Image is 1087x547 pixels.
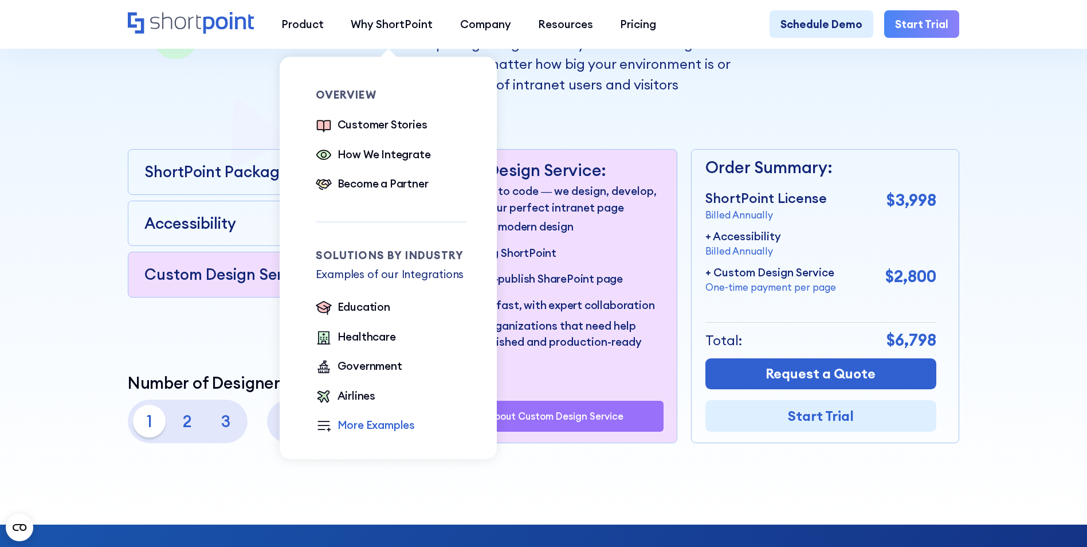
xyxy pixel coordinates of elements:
[316,250,467,261] div: Solutions by Industry
[338,417,415,433] div: More Examples
[316,89,467,100] div: Overview
[128,373,313,393] a: Number of Designers
[770,10,873,37] a: Schedule Demo
[445,271,623,288] p: Ready-to-publish SharePoint page
[881,414,1087,547] iframe: Chat Widget
[338,299,390,315] div: Education
[144,161,288,183] p: ShortPoint Package
[316,116,427,135] a: Customer Stories
[338,116,427,132] div: Customer Stories
[423,161,664,180] p: Custom Design Service:
[460,16,511,32] div: Company
[6,514,33,541] button: Open CMP widget
[705,264,836,280] p: + Custom Design Service
[705,280,836,295] p: One-time payment per page
[445,218,573,236] p: Beautiful, modern design
[316,388,375,407] a: Airlines
[423,318,664,366] p: Perfect for organizations that need help creating a polished and production-ready page.
[705,358,936,390] a: Request a Quote
[144,212,236,235] p: Accessibility
[128,12,254,36] a: Home
[144,264,312,284] p: Custom Design Service
[316,266,467,282] p: Examples of our Integrations
[446,10,524,37] a: Company
[463,411,623,421] a: More about Custom Design Service
[268,10,337,37] a: Product
[620,16,656,32] div: Pricing
[338,388,375,404] div: Airlines
[133,405,166,437] p: 1
[884,10,959,37] a: Start Trial
[705,188,827,209] p: ShortPoint License
[705,155,936,180] p: Order Summary:
[338,10,446,37] a: Why ShortPoint
[340,34,747,95] p: ShortPoint pricing is aligned with your sites building and designing needs, no matter how big you...
[273,413,382,429] p: More Designers?
[316,329,396,347] a: Healthcare
[705,244,781,259] p: Billed Annually
[316,175,429,194] a: Become a Partner
[886,328,936,353] p: $6,798
[524,10,606,37] a: Resources
[705,208,827,222] p: Billed Annually
[338,358,402,374] div: Government
[209,405,242,437] p: 3
[538,16,593,32] div: Resources
[128,373,288,393] p: Number of Designers
[316,299,390,318] a: Education
[338,146,431,162] div: How We Integrate
[316,358,402,377] a: Government
[171,405,204,437] p: 2
[338,175,429,192] div: Become a Partner
[607,10,670,37] a: Pricing
[885,264,936,289] p: $2,800
[705,400,936,432] a: Start Trial
[705,228,781,244] p: + Accessibility
[316,146,431,165] a: How We Integrate
[445,297,654,315] p: Delivered fast, with expert collaboration
[316,417,415,436] a: More Examples
[423,183,664,216] p: From concept to code — we design, develop, and deliver your perfect intranet page
[338,329,396,345] div: Healthcare
[351,16,433,32] div: Why ShortPoint
[705,330,743,351] p: Total:
[886,188,936,213] p: $3,998
[445,245,556,263] p: Built using ShortPoint
[281,16,324,32] div: Product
